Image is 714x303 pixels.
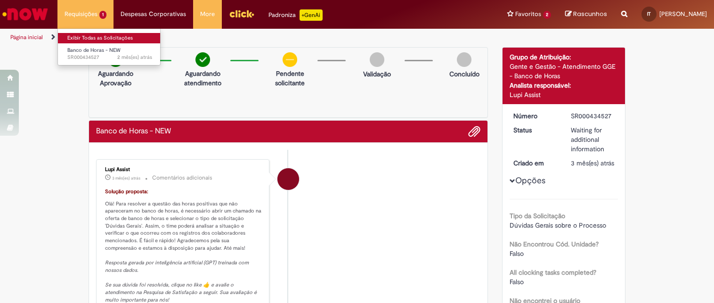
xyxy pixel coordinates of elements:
span: Falso [510,278,524,286]
span: 3 mês(es) atrás [112,175,140,181]
div: Waiting for additional information [571,125,615,154]
span: Falso [510,249,524,258]
time: 13/08/2025 18:28:46 [117,54,152,61]
b: Tipo da Solicitação [510,212,565,220]
span: SR000434527 [67,54,152,61]
p: Pendente solicitante [267,69,313,88]
span: Despesas Corporativas [121,9,186,19]
span: 1 [99,11,106,19]
dt: Status [506,125,564,135]
a: Exibir Todas as Solicitações [58,33,162,43]
span: 2 [543,11,551,19]
img: ServiceNow [1,5,49,24]
div: 10/07/2025 06:42:29 [571,158,615,168]
span: 3 mês(es) atrás [571,159,614,167]
a: Página inicial [10,33,43,41]
p: Validação [363,69,391,79]
span: 2 mês(es) atrás [117,54,152,61]
p: Concluído [449,69,479,79]
img: img-circle-grey.png [370,52,384,67]
h2: Banco de Horas - NEW Histórico de tíquete [96,127,171,136]
span: Dúvidas Gerais sobre o Processo [510,221,606,229]
time: 10/07/2025 06:43:22 [112,175,140,181]
a: Rascunhos [565,10,607,19]
div: Lupi Assist [277,168,299,190]
time: 10/07/2025 06:42:29 [571,159,614,167]
dt: Criado em [506,158,564,168]
b: All clocking tasks completed? [510,268,596,277]
span: Requisições [65,9,97,19]
img: circle-minus.png [283,52,297,67]
a: Aberto SR000434527 : Banco de Horas - NEW [58,45,162,63]
img: img-circle-grey.png [457,52,471,67]
span: More [200,9,215,19]
div: Lupi Assist [510,90,618,99]
div: Padroniza [268,9,323,21]
p: Aguardando atendimento [180,69,226,88]
img: click_logo_yellow_360x200.png [229,7,254,21]
div: Grupo de Atribuição: [510,52,618,62]
div: SR000434527 [571,111,615,121]
span: [PERSON_NAME] [659,10,707,18]
p: +GenAi [300,9,323,21]
div: Analista responsável: [510,81,618,90]
div: Gente e Gestão - Atendimento GGE - Banco de Horas [510,62,618,81]
img: check-circle-green.png [195,52,210,67]
ul: Requisições [57,28,161,66]
div: Lupi Assist [105,167,262,172]
p: Aguardando Aprovação [93,69,138,88]
button: Adicionar anexos [468,125,480,138]
b: Não Encontrou Cód. Unidade? [510,240,599,248]
font: Solução proposta: [105,188,148,195]
span: Favoritos [515,9,541,19]
ul: Trilhas de página [7,29,469,46]
dt: Número [506,111,564,121]
span: Banco de Horas - NEW [67,47,121,54]
small: Comentários adicionais [152,174,212,182]
span: IT [647,11,651,17]
span: Rascunhos [573,9,607,18]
